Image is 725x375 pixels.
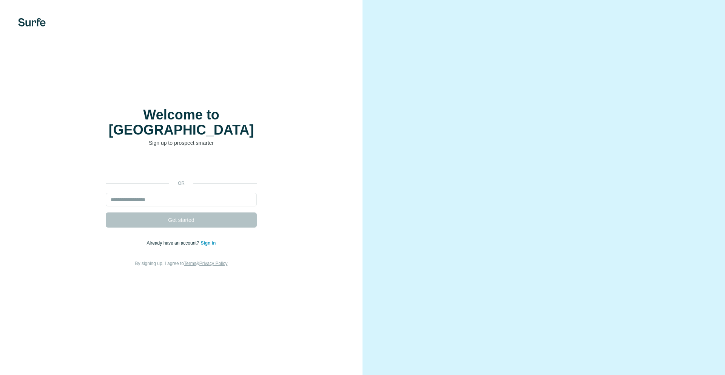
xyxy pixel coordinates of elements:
[169,180,193,187] p: or
[106,139,257,147] p: Sign up to prospect smarter
[102,158,261,175] iframe: Sign in with Google Button
[106,107,257,138] h1: Welcome to [GEOGRAPHIC_DATA]
[199,261,228,266] a: Privacy Policy
[18,18,46,26] img: Surfe's logo
[147,240,201,246] span: Already have an account?
[135,261,228,266] span: By signing up, I agree to &
[184,261,196,266] a: Terms
[201,240,216,246] a: Sign in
